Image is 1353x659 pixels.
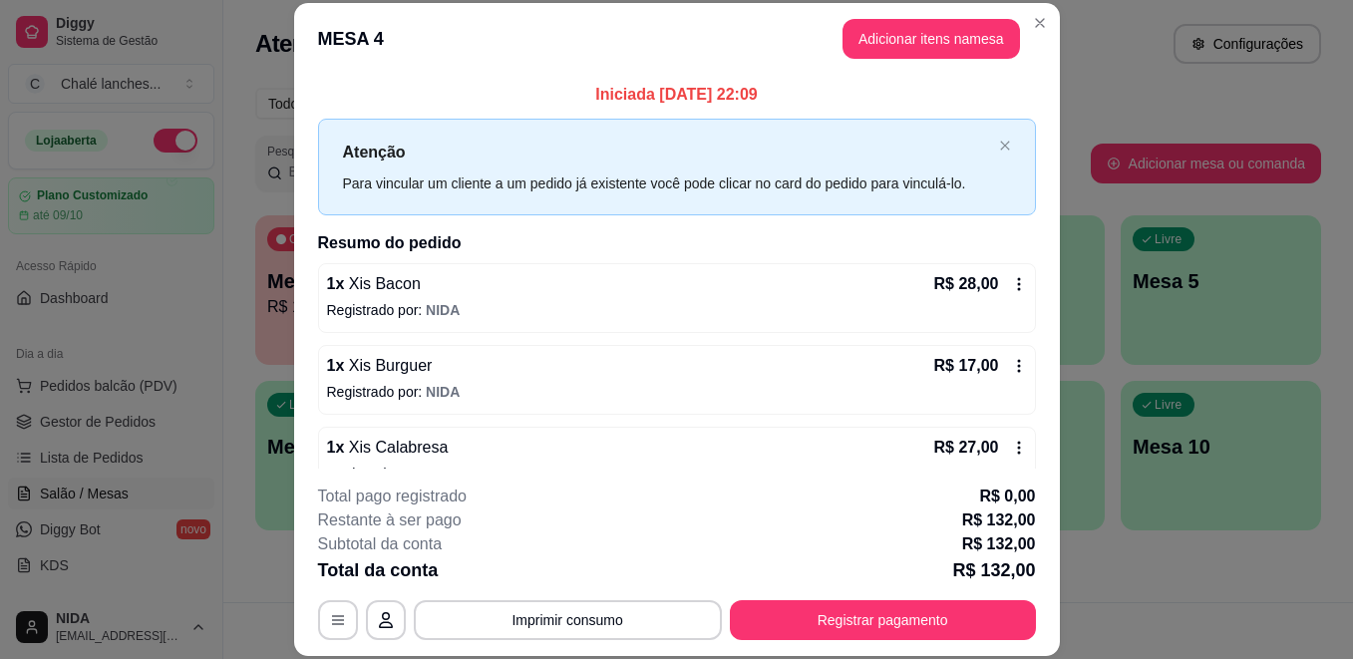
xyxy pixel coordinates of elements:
p: Atenção [343,140,991,165]
p: 1 x [327,272,421,296]
p: Registrado por: [327,300,1027,320]
span: Xis Bacon [344,275,421,292]
span: NIDA [426,302,460,318]
p: Restante à ser pago [318,508,462,532]
span: Xis Burguer [344,357,432,374]
p: Total pago registrado [318,485,467,508]
span: close [999,140,1011,152]
span: Xis Calabresa [344,439,448,456]
div: Para vincular um cliente a um pedido já existente você pode clicar no card do pedido para vinculá... [343,172,991,194]
p: R$ 132,00 [952,556,1035,584]
p: 1 x [327,436,449,460]
p: R$ 28,00 [934,272,999,296]
p: Total da conta [318,556,439,584]
p: R$ 0,00 [979,485,1035,508]
p: R$ 27,00 [934,436,999,460]
p: Registrado por: [327,464,1027,484]
h2: Resumo do pedido [318,231,1036,255]
button: Close [1024,7,1056,39]
button: Imprimir consumo [414,600,722,640]
button: close [999,140,1011,153]
p: R$ 17,00 [934,354,999,378]
header: MESA 4 [294,3,1060,75]
p: 1 x [327,354,433,378]
p: Subtotal da conta [318,532,443,556]
p: R$ 132,00 [962,532,1036,556]
button: Adicionar itens namesa [843,19,1020,59]
p: R$ 132,00 [962,508,1036,532]
span: NIDA [426,384,460,400]
p: Iniciada [DATE] 22:09 [318,83,1036,107]
button: Registrar pagamento [730,600,1036,640]
span: NIDA [426,466,460,482]
p: Registrado por: [327,382,1027,402]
